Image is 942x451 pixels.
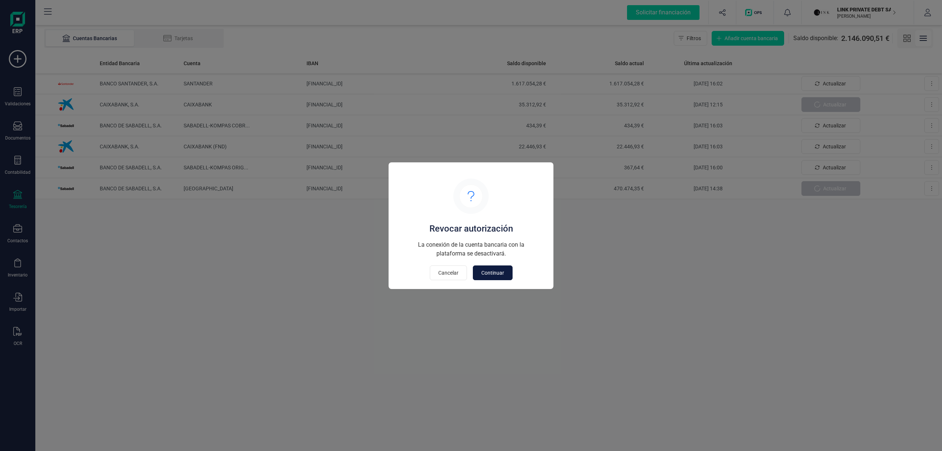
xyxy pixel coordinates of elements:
[473,265,513,280] button: Continuar
[430,265,467,280] button: Cancelar
[403,240,539,258] p: La conexión de la cuenta bancaria con la plataforma se desactivará.
[397,223,545,235] div: Revocar autorización
[481,269,504,276] span: Continuar
[438,269,458,276] span: Cancelar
